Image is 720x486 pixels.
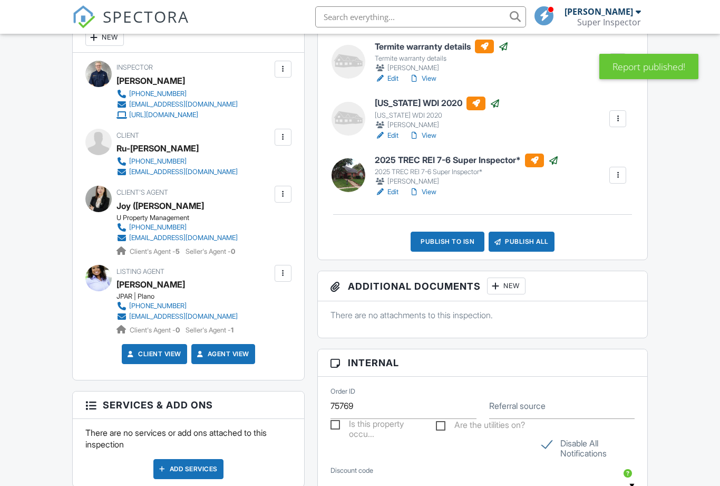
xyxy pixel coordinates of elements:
div: New [487,278,526,294]
a: [EMAIL_ADDRESS][DOMAIN_NAME] [116,167,238,177]
a: [EMAIL_ADDRESS][DOMAIN_NAME] [116,311,238,322]
img: The Best Home Inspection Software - Spectora [72,5,95,28]
span: Seller's Agent - [186,247,235,255]
a: [PHONE_NUMBER] [116,222,238,233]
div: [EMAIL_ADDRESS][DOMAIN_NAME] [129,100,238,109]
span: Listing Agent [116,268,164,275]
div: [EMAIL_ADDRESS][DOMAIN_NAME] [129,234,238,242]
a: Edit [375,130,398,141]
strong: 1 [231,326,233,334]
div: [PERSON_NAME] [375,120,500,130]
span: Client's Agent - [130,326,181,334]
a: [EMAIL_ADDRESS][DOMAIN_NAME] [116,99,238,110]
div: [PERSON_NAME] [375,63,509,73]
a: [PHONE_NUMBER] [116,301,238,311]
div: [PHONE_NUMBER] [129,157,187,166]
a: View [409,130,436,141]
h3: Services & Add ons [73,392,304,419]
label: Are the utilities on? [436,420,525,433]
a: View [409,73,436,84]
a: Edit [375,187,398,197]
div: 2025 TREC REI 7-6 Super Inspector* [375,168,559,176]
input: Search everything... [315,6,526,27]
span: Client's Agent - [130,247,181,255]
label: Disable All Notifications [542,439,635,452]
h6: [US_STATE] WDI 2020 [375,97,500,110]
a: [URL][DOMAIN_NAME] [116,110,238,120]
label: Discount code [330,466,373,475]
div: [PHONE_NUMBER] [129,90,187,98]
span: Client's Agent [116,188,168,196]
strong: 0 [231,247,235,255]
div: [URL][DOMAIN_NAME] [129,111,198,119]
strong: 0 [176,326,180,334]
a: Edit [375,73,398,84]
a: Termite warranty details Termite warranty details [PERSON_NAME] [375,40,509,73]
div: [PERSON_NAME] [116,73,185,89]
div: [EMAIL_ADDRESS][DOMAIN_NAME] [129,312,238,321]
label: Is this property occupied? [330,419,423,432]
div: Joy ([PERSON_NAME] [116,198,204,214]
a: Agent View [195,349,249,359]
div: Ru-[PERSON_NAME] [116,140,199,156]
div: [PHONE_NUMBER] [129,223,187,232]
h3: Additional Documents [318,271,647,301]
div: Super Inspector [577,17,641,27]
div: Termite warranty details [375,54,509,63]
div: [PERSON_NAME] [375,176,559,187]
a: [PHONE_NUMBER] [116,156,238,167]
h3: Internal [318,349,647,377]
label: Referral source [489,400,546,412]
div: [PHONE_NUMBER] [129,302,187,310]
div: JPAR | Plano [116,292,246,301]
a: 2025 TREC REI 7-6 Super Inspector* 2025 TREC REI 7-6 Super Inspector* [PERSON_NAME] [375,154,559,187]
label: Order ID [330,386,355,396]
div: [US_STATE] WDI 2020 [375,111,500,120]
a: [PHONE_NUMBER] [116,89,238,99]
span: SPECTORA [103,5,189,27]
span: Seller's Agent - [186,326,233,334]
span: Inspector [116,63,153,71]
p: There are no attachments to this inspection. [330,309,635,321]
h6: Termite warranty details [375,40,509,53]
a: [US_STATE] WDI 2020 [US_STATE] WDI 2020 [PERSON_NAME] [375,97,500,130]
div: Publish All [489,232,554,252]
div: [PERSON_NAME] [565,6,633,17]
span: Client [116,131,139,139]
a: SPECTORA [72,14,189,36]
h6: 2025 TREC REI 7-6 Super Inspector* [375,154,559,167]
div: [PERSON_NAME] [116,277,185,292]
div: U Property Management [116,214,246,222]
a: [EMAIL_ADDRESS][DOMAIN_NAME] [116,233,238,243]
div: Add Services [153,459,223,479]
div: Publish to ISN [411,232,484,252]
a: Client View [125,349,181,359]
strong: 5 [176,247,180,255]
div: [EMAIL_ADDRESS][DOMAIN_NAME] [129,168,238,176]
a: View [409,187,436,197]
div: Report published! [599,54,698,79]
